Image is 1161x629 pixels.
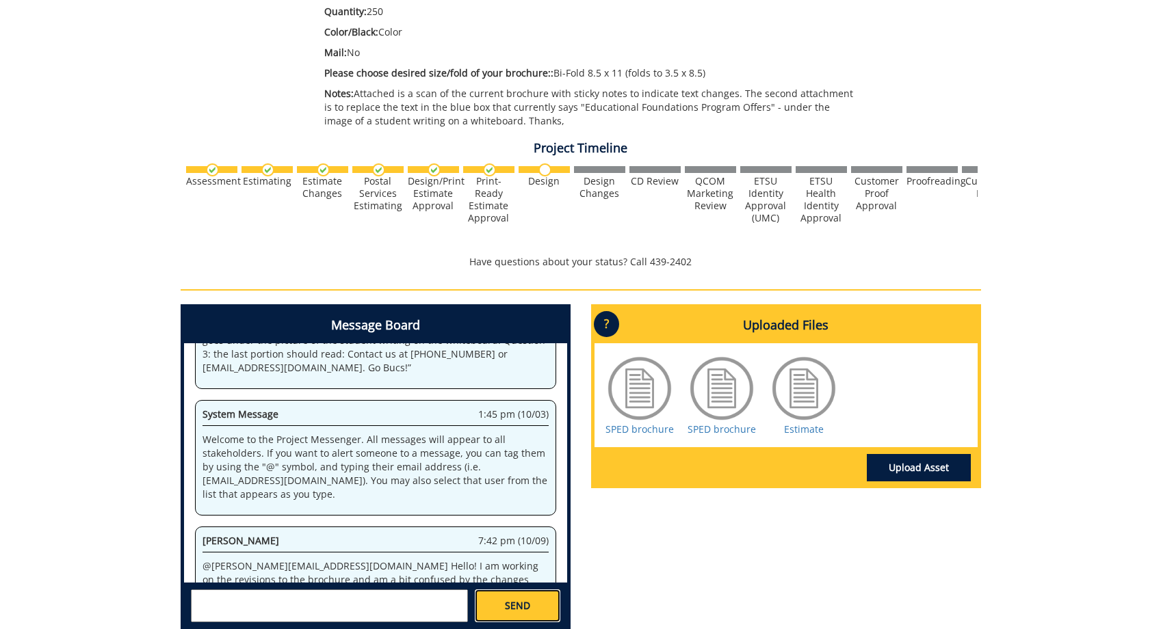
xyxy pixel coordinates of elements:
[629,175,681,187] div: CD Review
[428,163,441,176] img: checkmark
[203,534,279,547] span: [PERSON_NAME]
[203,407,278,420] span: System Message
[796,175,847,224] div: ETSU Health Identity Approval
[324,66,860,80] p: Bi-Fold 8.5 x 11 (folds to 3.5 x 8.5)
[594,311,619,337] p: ?
[186,175,237,187] div: Assessment
[203,433,549,501] p: Welcome to the Project Messenger. All messages will appear to all stakeholders. If you want to al...
[906,175,958,187] div: Proofreading
[181,142,981,155] h4: Project Timeline
[352,175,404,212] div: Postal Services Estimating
[478,407,549,421] span: 1:45 pm (10/03)
[408,175,459,212] div: Design/Print Estimate Approval
[206,163,219,176] img: checkmark
[184,308,567,343] h4: Message Board
[685,175,736,212] div: QCOM Marketing Review
[784,423,824,436] a: Estimate
[851,175,902,212] div: Customer Proof Approval
[317,163,330,176] img: checkmark
[242,175,293,187] div: Estimating
[867,454,971,481] a: Upload Asset
[478,534,549,548] span: 7:42 pm (10/09)
[372,163,385,176] img: checkmark
[688,423,756,436] a: SPED brochure
[962,175,1013,200] div: Customer Edits
[595,308,978,343] h4: Uploaded Files
[538,163,551,176] img: no
[475,589,560,622] a: SEND
[740,175,792,224] div: ETSU Identity Approval (UMC)
[324,66,553,79] span: Please choose desired size/fold of your brochure::
[605,423,674,436] a: SPED brochure
[324,87,860,128] p: Attached is a scan of the current brochure with sticky notes to indicate text changes. The second...
[505,599,530,613] span: SEND
[483,163,496,176] img: checkmark
[463,175,514,224] div: Print-Ready Estimate Approval
[191,589,468,622] textarea: messageToSend
[324,87,354,100] span: Notes:
[574,175,625,200] div: Design Changes
[297,175,348,200] div: Estimate Changes
[181,255,981,269] p: Have questions about your status? Call 439-2402
[324,46,347,59] span: Mail:
[324,5,367,18] span: Quantity:
[324,25,860,39] p: Color
[324,25,378,38] span: Color/Black:
[519,175,570,187] div: Design
[324,5,860,18] p: 250
[324,46,860,59] p: No
[261,163,274,176] img: checkmark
